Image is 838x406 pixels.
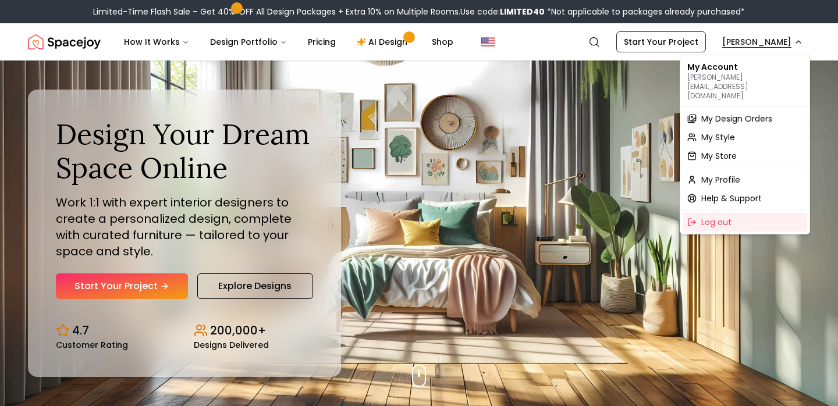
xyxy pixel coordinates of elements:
span: My Style [701,131,735,143]
span: My Design Orders [701,113,772,124]
a: My Store [683,147,807,165]
span: My Profile [701,174,740,186]
a: My Design Orders [683,109,807,128]
span: My Store [701,150,737,162]
span: Log out [701,216,732,228]
div: My Account [683,58,807,104]
a: My Style [683,128,807,147]
div: [PERSON_NAME] [680,55,810,234]
a: My Profile [683,170,807,189]
span: Help & Support [701,193,762,204]
p: [PERSON_NAME][EMAIL_ADDRESS][DOMAIN_NAME] [687,73,803,101]
a: Help & Support [683,189,807,208]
